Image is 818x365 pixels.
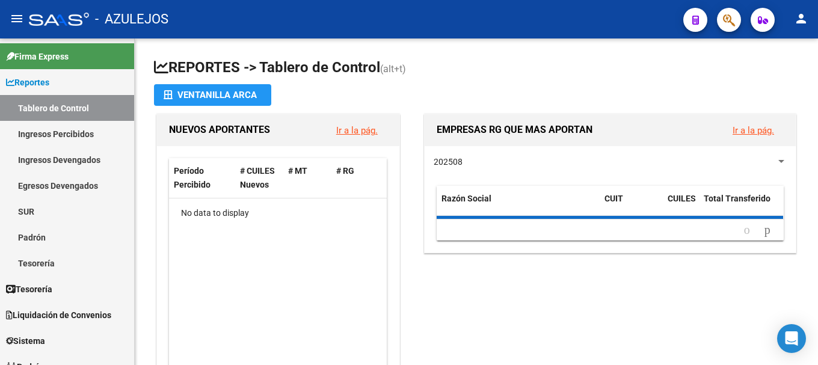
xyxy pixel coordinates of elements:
[10,11,24,26] mat-icon: menu
[437,124,592,135] span: EMPRESAS RG QUE MAS APORTAN
[739,224,755,237] a: go to previous page
[759,224,776,237] a: go to next page
[6,76,49,89] span: Reportes
[169,158,235,198] datatable-header-cell: Período Percibido
[336,166,354,176] span: # RG
[604,194,623,203] span: CUIT
[380,63,406,75] span: (alt+t)
[331,158,380,198] datatable-header-cell: # RG
[169,198,387,229] div: No data to display
[6,334,45,348] span: Sistema
[154,84,271,106] button: Ventanilla ARCA
[600,186,663,225] datatable-header-cell: CUIT
[794,11,808,26] mat-icon: person
[95,6,168,32] span: - AZULEJOS
[663,186,699,225] datatable-header-cell: CUILES
[668,194,696,203] span: CUILES
[154,58,799,79] h1: REPORTES -> Tablero de Control
[240,166,275,189] span: # CUILES Nuevos
[336,125,378,136] a: Ir a la pág.
[699,186,783,225] datatable-header-cell: Total Transferido
[283,158,331,198] datatable-header-cell: # MT
[437,186,600,225] datatable-header-cell: Razón Social
[723,119,784,141] button: Ir a la pág.
[441,194,491,203] span: Razón Social
[288,166,307,176] span: # MT
[235,158,283,198] datatable-header-cell: # CUILES Nuevos
[174,166,211,189] span: Período Percibido
[169,124,270,135] span: NUEVOS APORTANTES
[704,194,770,203] span: Total Transferido
[6,308,111,322] span: Liquidación de Convenios
[164,84,262,106] div: Ventanilla ARCA
[6,50,69,63] span: Firma Express
[434,157,463,167] span: 202508
[777,324,806,353] div: Open Intercom Messenger
[6,283,52,296] span: Tesorería
[327,119,387,141] button: Ir a la pág.
[733,125,774,136] a: Ir a la pág.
